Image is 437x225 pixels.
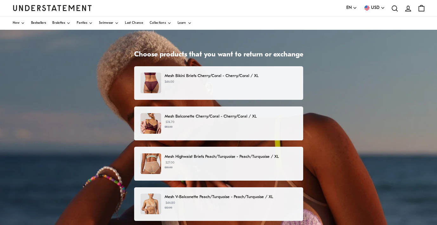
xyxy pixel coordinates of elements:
[77,16,93,30] a: Panties
[31,22,46,25] span: Bestsellers
[165,201,297,210] p: $46.80
[165,125,173,128] strike: $83.00
[140,73,161,93] img: CHME-BRF-002-1.jpg
[346,4,357,11] button: EN
[52,22,65,25] span: Bralettes
[31,16,46,30] a: Bestsellers
[165,153,297,160] p: Mesh Highwaist Briefs Peach/Turquoise - Peach/Turquoise / XL
[125,16,143,30] a: Last Chance
[346,4,352,11] span: EN
[363,4,385,11] button: USD
[134,50,303,60] h1: Choose products that you want to return or exchange
[165,113,297,120] p: Mesh Balconette Cherry/Coral - Cherry/Coral / XL
[150,16,171,30] a: Collections
[140,153,161,174] img: 171_0d3a49da-ef38-4973-a269-6ff39c2be82a.jpg
[165,160,297,170] p: $27.00
[140,194,161,214] img: PEME-BRA-028_46a8d15a-869b-4565-8017-d983a9479f9a.jpg
[150,22,166,25] span: Collections
[165,120,297,129] p: $74.70
[178,22,186,25] span: Learn
[165,166,173,169] strike: $30.00
[13,22,19,25] span: New
[140,113,161,134] img: 433_4f9d3009-d2c6-443e-9e0b-5ece346d0a2f.jpg
[371,4,380,11] span: USD
[13,16,25,30] a: New
[13,5,92,11] a: Understatement Homepage
[125,22,143,25] span: Last Chance
[178,16,192,30] a: Learn
[165,80,297,85] p: $46.00
[165,206,172,209] strike: $52.00
[165,73,297,79] p: Mesh Bikini Briefs Cherry/Coral - Cherry/Coral / XL
[165,194,297,200] p: Mesh V-Balconette Peach/Turquoise - Peach/Turquoise / XL
[99,22,113,25] span: Swimwear
[99,16,119,30] a: Swimwear
[52,16,70,30] a: Bralettes
[77,22,87,25] span: Panties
